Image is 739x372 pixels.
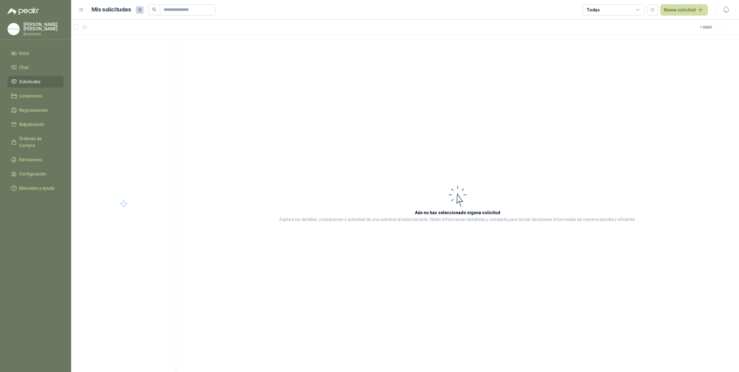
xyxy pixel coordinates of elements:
span: Chat [19,64,28,71]
a: Configuración [7,168,64,180]
a: Órdenes de Compra [7,133,64,151]
span: Manuales y ayuda [19,185,54,192]
a: Manuales y ayuda [7,182,64,194]
p: Biocirculo [23,32,64,36]
span: Licitaciones [19,93,42,99]
h3: Aún no has seleccionado niguna solicitud [415,209,500,216]
img: Company Logo [8,23,19,35]
a: Solicitudes [7,76,64,88]
span: Adjudicación [19,121,44,128]
button: Nueva solicitud [660,4,708,15]
span: Configuración [19,171,46,177]
span: Inicio [19,50,29,57]
span: search [152,7,156,12]
a: Remisiones [7,154,64,166]
p: Explora los detalles, cotizaciones y actividad de una solicitud al seleccionarla. Obtén informaci... [280,216,636,223]
h1: Mis solicitudes [92,5,131,14]
div: 1 - 0 de 0 [700,22,732,32]
p: [PERSON_NAME] [PERSON_NAME] [23,22,64,31]
span: Negociaciones [19,107,48,114]
img: Logo peakr [7,7,39,15]
span: Órdenes de Compra [19,135,58,149]
span: 0 [136,6,143,14]
a: Licitaciones [7,90,64,102]
span: Remisiones [19,156,42,163]
a: Chat [7,62,64,73]
div: Todas [587,6,600,13]
a: Adjudicación [7,119,64,130]
a: Inicio [7,47,64,59]
a: Negociaciones [7,104,64,116]
span: Solicitudes [19,78,41,85]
